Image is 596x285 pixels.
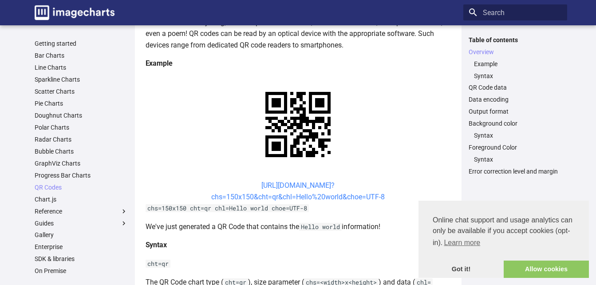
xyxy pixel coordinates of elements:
[31,2,118,24] a: Image-Charts documentation
[504,261,589,278] a: allow cookies
[35,147,128,155] a: Bubble Charts
[469,119,562,127] a: Background color
[35,267,128,275] a: On Premise
[469,48,562,56] a: Overview
[469,155,562,163] nav: Foreground Color
[35,111,128,119] a: Doughnut Charts
[35,219,128,227] label: Guides
[35,195,128,203] a: Chart.js
[35,171,128,179] a: Progress Bar Charts
[474,60,562,68] a: Example
[469,143,562,151] a: Foreground Color
[299,223,342,231] code: Hello world
[35,123,128,131] a: Polar Charts
[35,159,128,167] a: GraphViz Charts
[442,236,482,249] a: learn more about cookies
[35,40,128,47] a: Getting started
[35,183,128,191] a: QR Codes
[35,75,128,83] a: Sparkline Charts
[250,76,346,173] img: chart
[35,255,128,263] a: SDK & libraries
[418,201,589,278] div: cookieconsent
[474,155,562,163] a: Syntax
[469,167,562,175] a: Error correction level and margin
[146,204,309,212] code: chs=150x150 cht=qr chl=Hello world choe=UTF-8
[463,4,567,20] input: Search
[418,261,504,278] a: dismiss cookie message
[35,99,128,107] a: Pie Charts
[35,207,128,215] label: Reference
[463,36,567,44] label: Table of contents
[469,60,562,80] nav: Overview
[474,72,562,80] a: Syntax
[211,181,385,201] a: [URL][DOMAIN_NAME]?chs=150x150&cht=qr&chl=Hello%20world&choe=UTF-8
[146,239,451,251] h4: Syntax
[35,243,128,251] a: Enterprise
[35,231,128,239] a: Gallery
[146,58,451,69] h4: Example
[35,87,128,95] a: Scatter Charts
[146,221,451,233] p: We've just generated a QR Code that contains the information!
[433,215,575,249] span: Online chat support and usage analytics can only be available if you accept cookies (opt-in).
[469,83,562,91] a: QR Code data
[35,51,128,59] a: Bar Charts
[469,107,562,115] a: Output format
[469,95,562,103] a: Data encoding
[463,36,567,176] nav: Table of contents
[35,63,128,71] a: Line Charts
[146,260,170,268] code: cht=qr
[469,131,562,139] nav: Background color
[474,131,562,139] a: Syntax
[35,135,128,143] a: Radar Charts
[35,5,114,20] img: logo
